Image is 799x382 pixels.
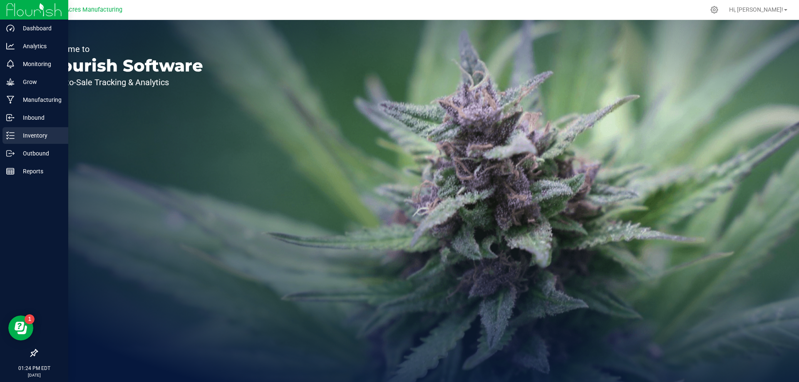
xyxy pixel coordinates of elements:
p: 01:24 PM EDT [4,365,65,372]
inline-svg: Analytics [6,42,15,50]
p: Flourish Software [45,57,203,74]
iframe: Resource center [8,315,33,340]
inline-svg: Grow [6,78,15,86]
iframe: Resource center unread badge [25,314,35,324]
p: Inventory [15,131,65,140]
p: Outbound [15,148,65,158]
inline-svg: Inventory [6,131,15,140]
p: Monitoring [15,59,65,69]
p: Inbound [15,113,65,123]
span: Green Acres Manufacturing [47,6,122,13]
inline-svg: Monitoring [6,60,15,68]
inline-svg: Manufacturing [6,96,15,104]
inline-svg: Outbound [6,149,15,158]
p: Seed-to-Sale Tracking & Analytics [45,78,203,86]
span: Hi, [PERSON_NAME]! [729,6,783,13]
inline-svg: Dashboard [6,24,15,32]
p: [DATE] [4,372,65,378]
div: Manage settings [709,6,720,14]
inline-svg: Inbound [6,113,15,122]
p: Welcome to [45,45,203,53]
p: Grow [15,77,65,87]
inline-svg: Reports [6,167,15,175]
p: Reports [15,166,65,176]
p: Analytics [15,41,65,51]
p: Manufacturing [15,95,65,105]
p: Dashboard [15,23,65,33]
